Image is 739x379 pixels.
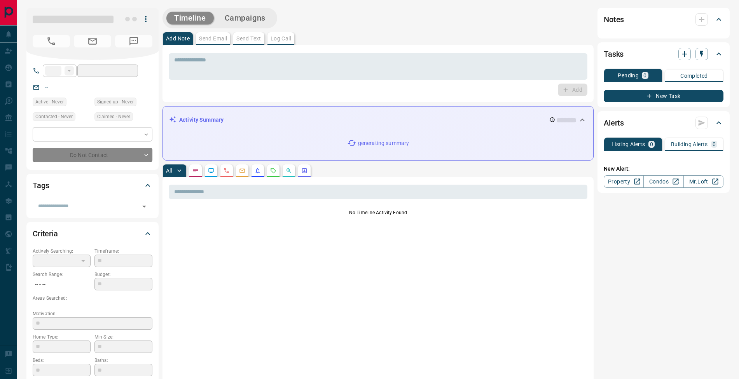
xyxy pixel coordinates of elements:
[217,12,273,24] button: Campaigns
[270,168,276,174] svg: Requests
[33,227,58,240] h2: Criteria
[643,73,646,78] p: 0
[33,35,70,47] span: No Number
[604,175,644,188] a: Property
[139,201,150,212] button: Open
[604,117,624,129] h2: Alerts
[713,141,716,147] p: 0
[643,175,683,188] a: Condos
[33,148,152,162] div: Do Not Contact
[239,168,245,174] svg: Emails
[166,12,214,24] button: Timeline
[97,98,134,106] span: Signed up - Never
[604,10,723,29] div: Notes
[115,35,152,47] span: No Number
[33,179,49,192] h2: Tags
[192,168,199,174] svg: Notes
[255,168,261,174] svg: Listing Alerts
[680,73,708,79] p: Completed
[33,357,91,364] p: Beds:
[33,271,91,278] p: Search Range:
[604,165,723,173] p: New Alert:
[33,278,91,291] p: -- - --
[94,357,152,364] p: Baths:
[33,295,152,302] p: Areas Searched:
[604,114,723,132] div: Alerts
[94,271,152,278] p: Budget:
[33,248,91,255] p: Actively Searching:
[286,168,292,174] svg: Opportunities
[358,139,409,147] p: generating summary
[611,141,645,147] p: Listing Alerts
[604,45,723,63] div: Tasks
[94,248,152,255] p: Timeframe:
[166,36,190,41] p: Add Note
[45,84,48,90] a: --
[224,168,230,174] svg: Calls
[35,98,64,106] span: Active - Never
[618,73,639,78] p: Pending
[671,141,708,147] p: Building Alerts
[179,116,224,124] p: Activity Summary
[604,13,624,26] h2: Notes
[97,113,130,121] span: Claimed - Never
[33,176,152,195] div: Tags
[33,334,91,341] p: Home Type:
[169,209,587,216] p: No Timeline Activity Found
[35,113,73,121] span: Contacted - Never
[683,175,723,188] a: Mr.Loft
[604,90,723,102] button: New Task
[650,141,653,147] p: 0
[301,168,307,174] svg: Agent Actions
[74,35,111,47] span: No Email
[33,310,152,317] p: Motivation:
[33,224,152,243] div: Criteria
[166,168,172,173] p: All
[94,334,152,341] p: Min Size:
[604,48,624,60] h2: Tasks
[169,113,587,127] div: Activity Summary
[208,168,214,174] svg: Lead Browsing Activity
